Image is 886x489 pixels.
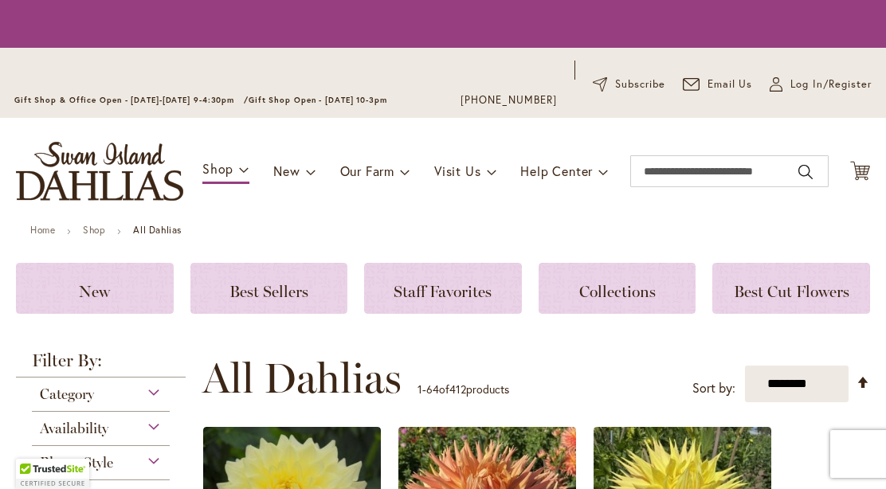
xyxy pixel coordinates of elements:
[202,354,402,402] span: All Dahlias
[16,352,186,378] strong: Filter By:
[734,282,849,301] span: Best Cut Flowers
[340,162,394,179] span: Our Farm
[40,454,113,471] span: Bloom Style
[708,76,753,92] span: Email Us
[79,282,110,301] span: New
[202,160,233,177] span: Shop
[83,224,105,236] a: Shop
[16,263,174,314] a: New
[40,385,94,403] span: Category
[418,381,422,397] span: 1
[790,76,872,92] span: Log In/Register
[229,282,308,301] span: Best Sellers
[712,263,870,314] a: Best Cut Flowers
[249,95,387,105] span: Gift Shop Open - [DATE] 10-3pm
[449,381,466,397] span: 412
[770,76,872,92] a: Log In/Register
[14,95,249,105] span: Gift Shop & Office Open - [DATE]-[DATE] 9-4:30pm /
[692,374,735,403] label: Sort by:
[133,224,182,236] strong: All Dahlias
[683,76,753,92] a: Email Us
[539,263,696,314] a: Collections
[273,162,300,179] span: New
[364,263,522,314] a: Staff Favorites
[579,282,656,301] span: Collections
[40,420,108,437] span: Availability
[394,282,492,301] span: Staff Favorites
[426,381,439,397] span: 64
[461,92,557,108] a: [PHONE_NUMBER]
[16,459,89,489] div: TrustedSite Certified
[434,162,480,179] span: Visit Us
[798,159,813,185] button: Search
[16,142,183,201] a: store logo
[30,224,55,236] a: Home
[190,263,348,314] a: Best Sellers
[615,76,665,92] span: Subscribe
[593,76,665,92] a: Subscribe
[418,377,509,402] p: - of products
[520,162,593,179] span: Help Center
